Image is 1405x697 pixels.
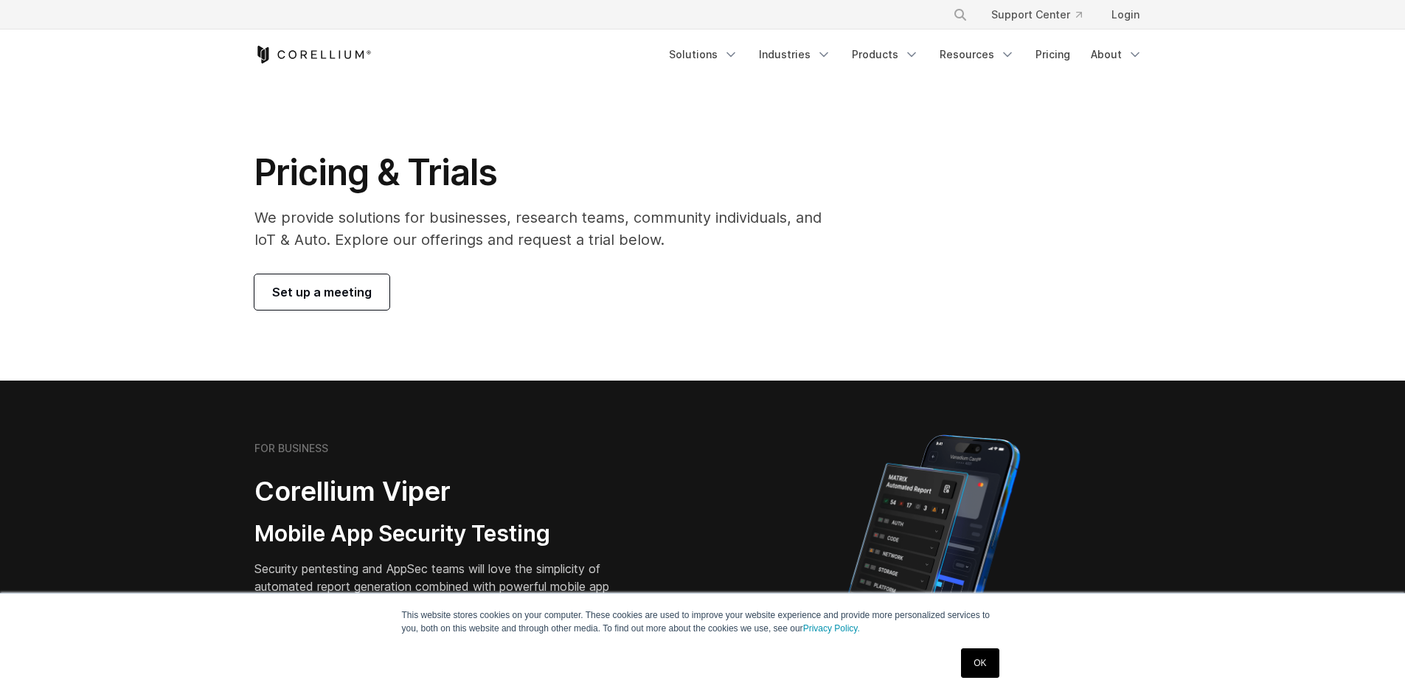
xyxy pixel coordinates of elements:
span: Set up a meeting [272,283,372,301]
a: Resources [931,41,1024,68]
a: Pricing [1027,41,1079,68]
a: OK [961,648,999,678]
h1: Pricing & Trials [254,150,842,195]
p: This website stores cookies on your computer. These cookies are used to improve your website expe... [402,608,1004,635]
a: Set up a meeting [254,274,389,310]
div: Navigation Menu [660,41,1151,68]
a: Solutions [660,41,747,68]
button: Search [947,1,974,28]
p: Security pentesting and AppSec teams will love the simplicity of automated report generation comb... [254,560,632,613]
h6: FOR BUSINESS [254,442,328,455]
a: Privacy Policy. [803,623,860,634]
a: Support Center [979,1,1094,28]
a: About [1082,41,1151,68]
a: Industries [750,41,840,68]
a: Corellium Home [254,46,372,63]
h2: Corellium Viper [254,475,632,508]
h3: Mobile App Security Testing [254,520,632,548]
a: Login [1100,1,1151,28]
img: Corellium MATRIX automated report on iPhone showing app vulnerability test results across securit... [823,428,1045,686]
p: We provide solutions for businesses, research teams, community individuals, and IoT & Auto. Explo... [254,207,842,251]
div: Navigation Menu [935,1,1151,28]
a: Products [843,41,928,68]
